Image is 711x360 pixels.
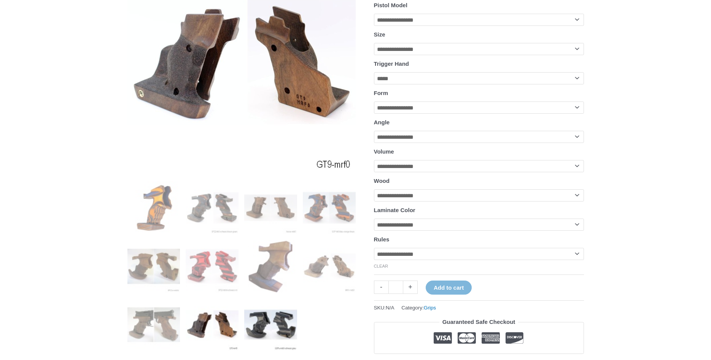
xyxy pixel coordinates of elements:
[374,2,407,8] label: Pistol Model
[244,240,297,293] img: Rink Grip for Sport Pistol - Image 7
[424,305,436,311] a: Grips
[374,264,388,268] a: Clear options
[374,281,388,294] a: -
[374,90,388,96] label: Form
[374,31,385,38] label: Size
[386,305,394,311] span: N/A
[374,178,390,184] label: Wood
[303,181,356,234] img: Rink Grip for Sport Pistol - Image 4
[303,240,356,293] img: Rink Sport Pistol Grip
[388,281,403,294] input: Product quantity
[374,119,390,125] label: Angle
[127,240,180,293] img: Rink Grip for Sport Pistol - Image 5
[374,236,390,243] label: Rules
[374,60,409,67] label: Trigger Hand
[186,181,239,234] img: Rink Grip for Sport Pistol - Image 2
[401,303,436,312] span: Category:
[186,240,239,293] img: Rink Grip for Sport Pistol - Image 6
[403,281,418,294] a: +
[374,207,415,213] label: Laminate Color
[244,298,297,351] img: Rink Grip for Sport Pistol - Image 11
[426,281,472,295] button: Add to cart
[127,298,180,351] img: Rink Grip for Sport Pistol - Image 9
[374,303,394,312] span: SKU:
[244,181,297,234] img: Rink Grip for Sport Pistol - Image 3
[127,181,180,234] img: Rink Grip for Sport Pistol
[186,298,239,351] img: Rink Grip for Sport Pistol - Image 10
[439,317,519,327] legend: Guaranteed Safe Checkout
[374,148,394,155] label: Volume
